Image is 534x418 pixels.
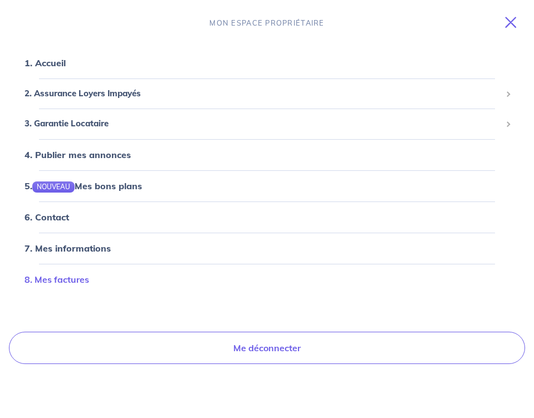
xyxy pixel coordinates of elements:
div: 3. Garantie Locataire [13,113,521,135]
a: Me déconnecter [9,332,525,364]
button: Toggle navigation [492,8,534,37]
div: 1. Accueil [13,52,521,74]
a: 5.NOUVEAUMes bons plans [25,180,142,191]
div: 2. Assurance Loyers Impayés [13,83,521,105]
a: 6. Contact [25,212,69,223]
div: 5.NOUVEAUMes bons plans [13,175,521,197]
div: 7. Mes informations [13,237,521,259]
a: 4. Publier mes annonces [25,149,131,160]
span: 3. Garantie Locataire [25,117,501,130]
a: 1. Accueil [25,57,66,68]
div: 4. Publier mes annonces [13,144,521,166]
div: 6. Contact [13,206,521,228]
a: 7. Mes informations [25,243,111,254]
p: MON ESPACE PROPRIÉTAIRE [209,18,324,28]
a: 8. Mes factures [25,274,89,285]
span: 2. Assurance Loyers Impayés [25,87,501,100]
div: 8. Mes factures [13,268,521,291]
